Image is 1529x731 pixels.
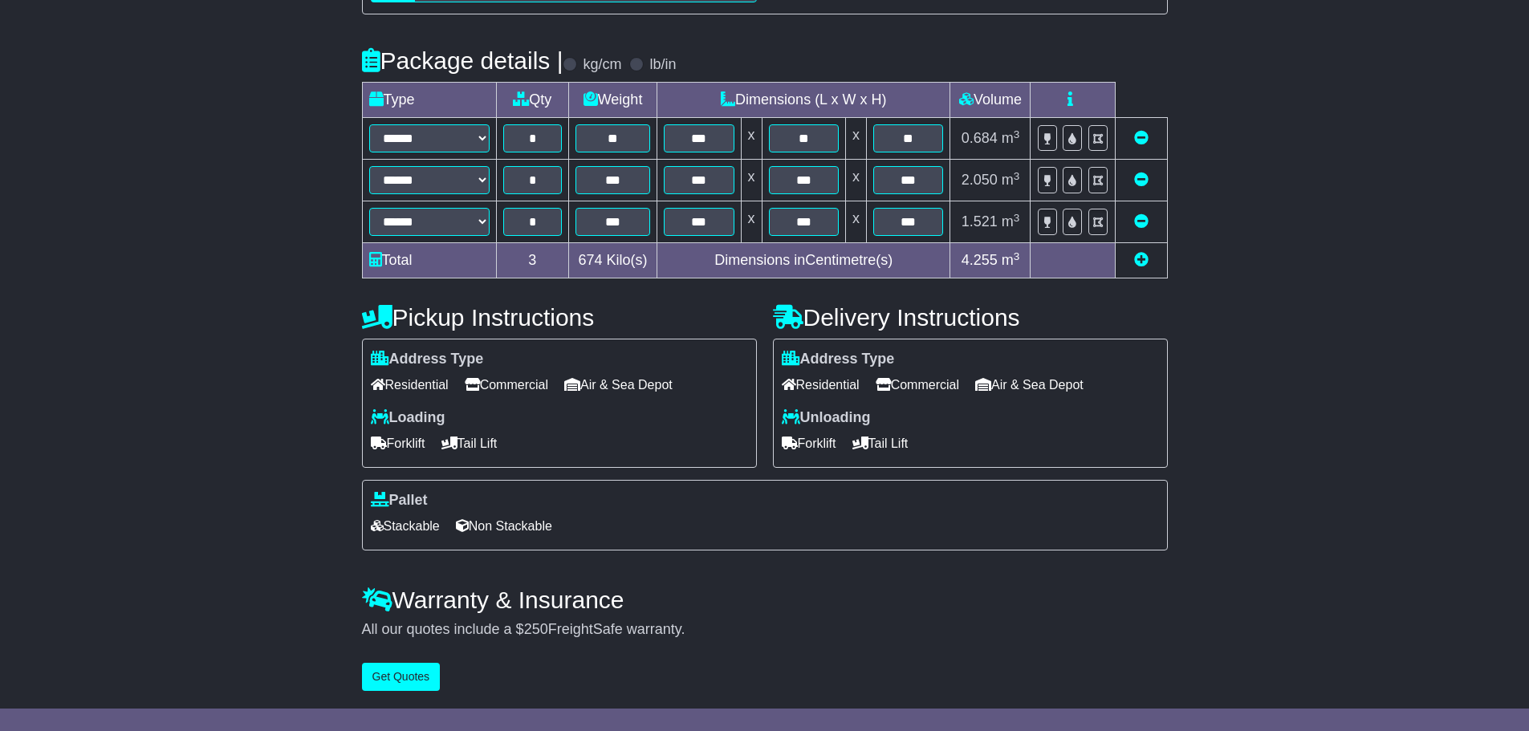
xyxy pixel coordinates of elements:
[1134,213,1149,229] a: Remove this item
[569,83,657,118] td: Weight
[362,243,496,278] td: Total
[371,431,425,456] span: Forklift
[564,372,673,397] span: Air & Sea Depot
[569,243,657,278] td: Kilo(s)
[362,83,496,118] td: Type
[371,492,428,510] label: Pallet
[371,514,440,538] span: Stackable
[362,304,757,331] h4: Pickup Instructions
[1014,212,1020,224] sup: 3
[657,83,950,118] td: Dimensions (L x W x H)
[362,663,441,691] button: Get Quotes
[782,409,871,427] label: Unloading
[1134,130,1149,146] a: Remove this item
[852,431,909,456] span: Tail Lift
[362,621,1168,639] div: All our quotes include a $ FreightSafe warranty.
[496,243,569,278] td: 3
[962,252,998,268] span: 4.255
[741,201,762,243] td: x
[1002,130,1020,146] span: m
[782,351,895,368] label: Address Type
[1002,252,1020,268] span: m
[1014,170,1020,182] sup: 3
[1014,128,1020,140] sup: 3
[362,587,1168,613] h4: Warranty & Insurance
[741,160,762,201] td: x
[371,409,445,427] label: Loading
[1002,172,1020,188] span: m
[583,56,621,74] label: kg/cm
[465,372,548,397] span: Commercial
[1002,213,1020,229] span: m
[496,83,569,118] td: Qty
[657,243,950,278] td: Dimensions in Centimetre(s)
[456,514,552,538] span: Non Stackable
[371,372,449,397] span: Residential
[371,351,484,368] label: Address Type
[962,213,998,229] span: 1.521
[950,83,1031,118] td: Volume
[845,201,866,243] td: x
[782,372,860,397] span: Residential
[782,431,836,456] span: Forklift
[962,172,998,188] span: 2.050
[649,56,676,74] label: lb/in
[876,372,959,397] span: Commercial
[741,118,762,160] td: x
[962,130,998,146] span: 0.684
[1134,172,1149,188] a: Remove this item
[975,372,1084,397] span: Air & Sea Depot
[524,621,548,637] span: 250
[362,47,563,74] h4: Package details |
[1014,250,1020,262] sup: 3
[441,431,498,456] span: Tail Lift
[773,304,1168,331] h4: Delivery Instructions
[579,252,603,268] span: 674
[845,160,866,201] td: x
[1134,252,1149,268] a: Add new item
[845,118,866,160] td: x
